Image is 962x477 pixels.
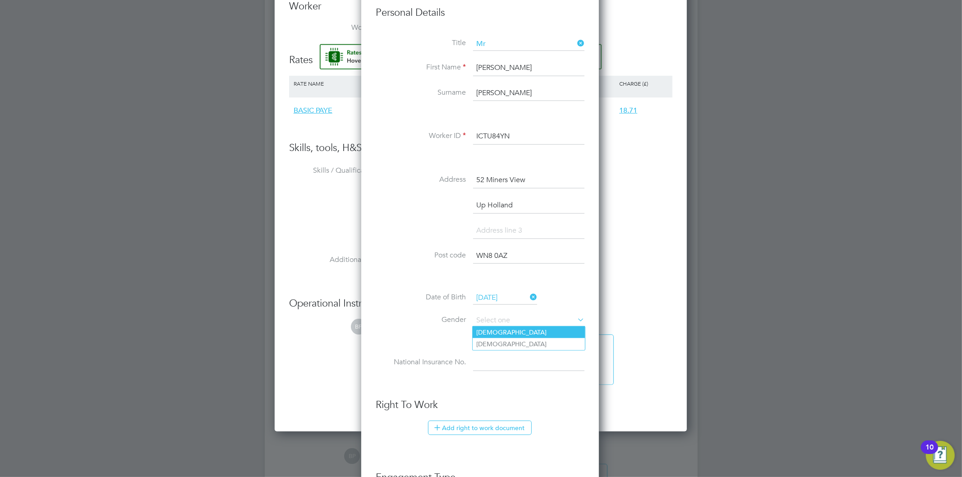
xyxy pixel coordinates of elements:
li: [DEMOGRAPHIC_DATA] [473,326,585,338]
label: Date of Birth [376,293,466,302]
h3: Right To Work [376,399,585,412]
label: Additional H&S [289,255,379,265]
label: Title [376,38,466,48]
label: Worker ID [376,131,466,141]
input: Address line 2 [473,197,585,214]
label: Address [376,175,466,184]
span: BP [351,319,367,335]
label: Post code [376,251,466,260]
div: 10 [925,447,934,459]
label: Gender [376,315,466,325]
h3: Rates [289,44,672,67]
div: Charge (£) [617,76,670,91]
button: Add right to work document [428,421,532,435]
input: Select one [473,37,585,51]
input: Select one [473,291,537,305]
h3: Skills, tools, H&S [289,142,672,155]
input: Address line 3 [473,223,585,239]
label: Skills / Qualifications [289,166,379,175]
label: Worker [289,23,379,32]
input: Address line 1 [473,172,585,188]
input: Select one [473,314,585,327]
button: Open Resource Center, 10 new notifications [926,441,955,470]
div: Rate Name [291,76,367,91]
label: First Name [376,63,466,72]
span: BASIC PAYE [294,106,332,115]
button: Rate Assistant [320,44,602,69]
label: Surname [376,88,466,97]
h3: Operational Instructions & Comments [289,297,672,310]
label: Tools [289,211,379,220]
label: National Insurance No. [376,358,466,367]
li: [DEMOGRAPHIC_DATA] [473,338,585,350]
h3: Personal Details [376,6,585,19]
span: 18.71 [619,106,637,115]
